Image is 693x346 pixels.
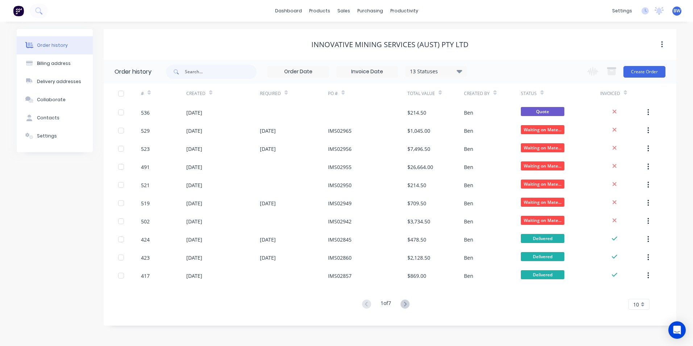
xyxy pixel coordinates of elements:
[17,109,93,127] button: Contacts
[521,125,564,134] span: Waiting on Mate...
[141,145,150,153] div: 523
[328,90,338,97] div: PO #
[521,216,564,225] span: Waiting on Mate...
[407,272,426,280] div: $869.00
[464,83,520,103] div: Created By
[328,254,352,261] div: IMS02860
[37,60,71,67] div: Billing address
[464,272,473,280] div: Ben
[387,5,422,16] div: productivity
[407,236,426,243] div: $478.50
[328,199,352,207] div: IMS02949
[464,90,490,97] div: Created By
[13,5,24,16] img: Factory
[37,96,66,103] div: Collaborate
[328,163,352,171] div: IMS02955
[328,83,407,103] div: PO #
[407,163,433,171] div: $26,664.00
[186,163,202,171] div: [DATE]
[141,109,150,116] div: 536
[186,218,202,225] div: [DATE]
[464,236,473,243] div: Ben
[311,40,469,49] div: Innovative Mining Services (Aust) Pty Ltd
[521,83,600,103] div: Status
[464,127,473,135] div: Ben
[260,127,276,135] div: [DATE]
[521,180,564,189] span: Waiting on Mate...
[521,270,564,279] span: Delivered
[115,67,152,76] div: Order history
[141,236,150,243] div: 424
[186,109,202,116] div: [DATE]
[37,42,68,49] div: Order history
[17,127,93,145] button: Settings
[407,218,430,225] div: $3,734.50
[521,143,564,152] span: Waiting on Mate...
[668,321,686,339] div: Open Intercom Messenger
[328,181,352,189] div: IMS02950
[186,90,206,97] div: Created
[407,109,426,116] div: $214.50
[186,254,202,261] div: [DATE]
[407,199,426,207] div: $709.50
[464,145,473,153] div: Ben
[407,145,430,153] div: $7,496.50
[521,90,537,97] div: Status
[141,90,144,97] div: #
[407,83,464,103] div: Total Value
[186,83,260,103] div: Created
[186,181,202,189] div: [DATE]
[260,254,276,261] div: [DATE]
[37,115,59,121] div: Contacts
[407,127,430,135] div: $1,045.00
[17,91,93,109] button: Collaborate
[141,127,150,135] div: 529
[260,90,281,97] div: Required
[633,301,639,308] span: 10
[328,145,352,153] div: IMS02956
[673,8,680,14] span: BW
[600,83,646,103] div: Invoiced
[464,163,473,171] div: Ben
[141,163,150,171] div: 491
[464,199,473,207] div: Ben
[464,181,473,189] div: Ben
[17,54,93,73] button: Billing address
[260,236,276,243] div: [DATE]
[337,66,398,77] input: Invoice Date
[141,181,150,189] div: 521
[141,199,150,207] div: 519
[521,234,564,243] span: Delivered
[186,145,202,153] div: [DATE]
[521,107,564,116] span: Quote
[271,5,306,16] a: dashboard
[600,90,620,97] div: Invoiced
[186,236,202,243] div: [DATE]
[17,36,93,54] button: Order history
[141,254,150,261] div: 423
[381,299,391,310] div: 1 of 7
[354,5,387,16] div: purchasing
[328,272,352,280] div: IMS02857
[623,66,665,78] button: Create Order
[334,5,354,16] div: sales
[464,254,473,261] div: Ben
[37,78,81,85] div: Delivery addresses
[37,133,57,139] div: Settings
[407,90,435,97] div: Total Value
[407,254,430,261] div: $2,128.50
[17,73,93,91] button: Delivery addresses
[464,218,473,225] div: Ben
[521,252,564,261] span: Delivered
[185,65,257,79] input: Search...
[521,198,564,207] span: Waiting on Mate...
[186,199,202,207] div: [DATE]
[328,236,352,243] div: IMS02845
[328,218,352,225] div: IMS02942
[260,145,276,153] div: [DATE]
[260,199,276,207] div: [DATE]
[328,127,352,135] div: IMS02965
[306,5,334,16] div: products
[141,83,186,103] div: #
[141,218,150,225] div: 502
